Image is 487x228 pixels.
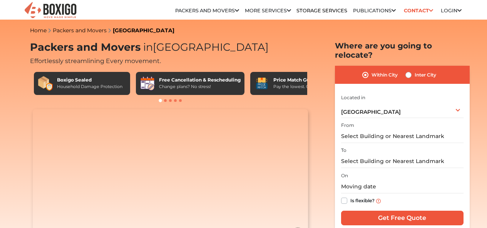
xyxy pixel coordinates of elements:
input: Moving date [341,180,464,193]
div: Boxigo Sealed [57,77,122,83]
img: Price Match Guarantee [254,76,269,91]
a: Login [441,8,462,13]
input: Select Building or Nearest Landmark [341,155,464,168]
label: To [341,147,346,154]
a: Contact [401,5,435,17]
a: Storage Services [296,8,347,13]
img: Boxigo Sealed [38,76,53,91]
h1: Packers and Movers [30,41,311,54]
a: [GEOGRAPHIC_DATA] [113,27,174,34]
img: info [376,199,381,203]
label: Located in [341,94,365,101]
h2: Where are you going to relocate? [335,41,470,60]
img: Free Cancellation & Rescheduling [140,76,155,91]
img: Boxigo [23,1,77,20]
div: Free Cancellation & Rescheduling [159,77,241,83]
span: Effortlessly streamlining Every movement. [30,57,161,65]
a: Packers and Movers [175,8,239,13]
div: Household Damage Protection [57,83,122,90]
span: in [143,41,153,53]
input: Select Building or Nearest Landmark [341,130,464,143]
label: Is flexible? [350,196,375,204]
span: [GEOGRAPHIC_DATA] [341,108,401,115]
label: From [341,122,354,129]
label: Inter City [415,70,436,80]
label: On [341,172,348,179]
label: Within City [372,70,398,80]
span: [GEOGRAPHIC_DATA] [141,41,269,53]
a: More services [245,8,291,13]
div: Pay the lowest. Guaranteed! [273,83,332,90]
div: Price Match Guarantee [273,77,332,83]
input: Get Free Quote [341,211,464,225]
a: Publications [353,8,396,13]
a: Packers and Movers [53,27,107,34]
a: Home [30,27,47,34]
div: Change plans? No stress! [159,83,241,90]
